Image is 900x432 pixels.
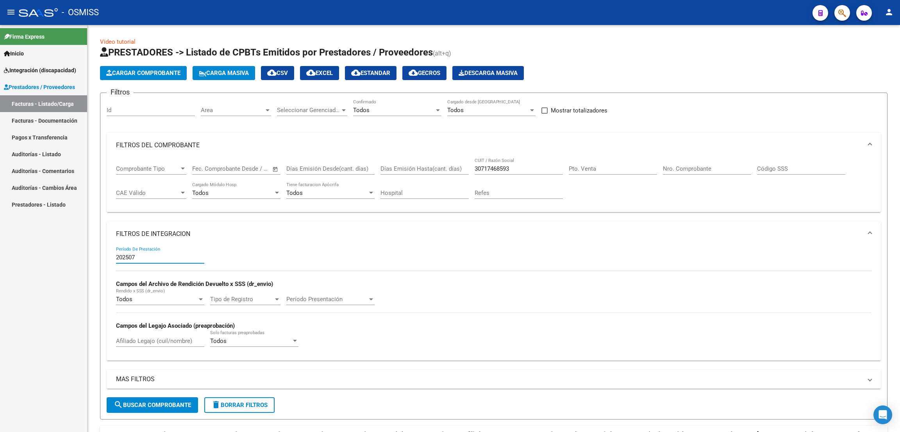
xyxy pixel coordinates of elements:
mat-panel-title: MAS FILTROS [116,375,862,384]
span: PRESTADORES -> Listado de CPBTs Emitidos por Prestadores / Proveedores [100,47,433,58]
span: CAE Válido [116,189,179,196]
h3: Filtros [107,87,134,98]
button: Gecros [402,66,446,80]
mat-icon: cloud_download [306,68,316,77]
div: FILTROS DEL COMPROBANTE [107,158,881,212]
span: Mostrar totalizadores [551,106,607,115]
span: Todos [353,107,370,114]
div: FILTROS DE INTEGRACION [107,246,881,360]
button: Buscar Comprobante [107,397,198,413]
span: Inicio [4,49,24,58]
span: Todos [116,296,132,303]
span: - OSMISS [62,4,99,21]
button: Estandar [345,66,396,80]
span: Todos [447,107,464,114]
mat-icon: cloud_download [351,68,361,77]
button: CSV [261,66,294,80]
button: Borrar Filtros [204,397,275,413]
span: EXCEL [306,70,333,77]
button: Carga Masiva [193,66,255,80]
span: Todos [192,189,209,196]
span: CSV [267,70,288,77]
span: Descarga Masiva [459,70,518,77]
span: Período Presentación [286,296,368,303]
mat-panel-title: FILTROS DE INTEGRACION [116,230,862,238]
input: Fecha inicio [192,165,224,172]
button: EXCEL [300,66,339,80]
mat-expansion-panel-header: FILTROS DEL COMPROBANTE [107,133,881,158]
span: Tipo de Registro [210,296,273,303]
button: Descarga Masiva [452,66,524,80]
span: Integración (discapacidad) [4,66,76,75]
strong: Campos del Legajo Asociado (preaprobación) [116,322,235,329]
span: Area [201,107,264,114]
span: Gecros [409,70,440,77]
span: Todos [210,337,227,345]
span: (alt+q) [433,50,451,57]
mat-expansion-panel-header: MAS FILTROS [107,370,881,389]
mat-panel-title: FILTROS DEL COMPROBANTE [116,141,862,150]
strong: Campos del Archivo de Rendición Devuelto x SSS (dr_envio) [116,280,273,287]
app-download-masive: Descarga masiva de comprobantes (adjuntos) [452,66,524,80]
span: Todos [286,189,303,196]
div: Open Intercom Messenger [873,405,892,424]
input: Fecha fin [231,165,269,172]
mat-icon: search [114,400,123,409]
mat-icon: cloud_download [267,68,277,77]
span: Borrar Filtros [211,402,268,409]
mat-expansion-panel-header: FILTROS DE INTEGRACION [107,221,881,246]
span: Prestadores / Proveedores [4,83,75,91]
span: Carga Masiva [199,70,249,77]
button: Cargar Comprobante [100,66,187,80]
mat-icon: delete [211,400,221,409]
span: Buscar Comprobante [114,402,191,409]
span: Comprobante Tipo [116,165,179,172]
span: Firma Express [4,32,45,41]
mat-icon: menu [6,7,16,17]
span: Cargar Comprobante [106,70,180,77]
mat-icon: person [884,7,894,17]
span: Estandar [351,70,390,77]
span: Seleccionar Gerenciador [277,107,340,114]
a: Video tutorial [100,38,136,45]
button: Open calendar [271,165,280,174]
mat-icon: cloud_download [409,68,418,77]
